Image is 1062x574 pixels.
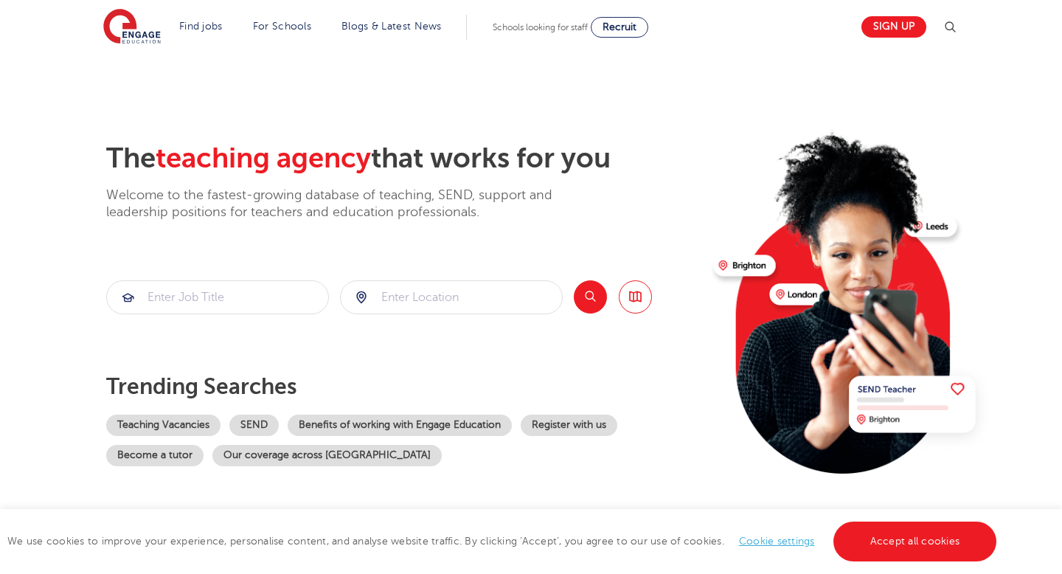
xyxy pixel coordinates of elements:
[179,21,223,32] a: Find jobs
[106,415,221,436] a: Teaching Vacancies
[521,415,617,436] a: Register with us
[103,9,161,46] img: Engage Education
[288,415,512,436] a: Benefits of working with Engage Education
[106,142,701,176] h2: The that works for you
[739,536,815,547] a: Cookie settings
[603,21,636,32] span: Recruit
[106,280,329,314] div: Submit
[106,373,701,400] p: Trending searches
[7,536,1000,547] span: We use cookies to improve your experience, personalise content, and analyse website traffic. By c...
[106,187,593,221] p: Welcome to the fastest-growing database of teaching, SEND, support and leadership positions for t...
[861,16,926,38] a: Sign up
[591,17,648,38] a: Recruit
[156,142,371,174] span: teaching agency
[106,445,204,466] a: Become a tutor
[107,281,328,314] input: Submit
[341,281,562,314] input: Submit
[341,21,442,32] a: Blogs & Latest News
[340,280,563,314] div: Submit
[229,415,279,436] a: SEND
[493,22,588,32] span: Schools looking for staff
[833,522,997,561] a: Accept all cookies
[253,21,311,32] a: For Schools
[574,280,607,314] button: Search
[212,445,442,466] a: Our coverage across [GEOGRAPHIC_DATA]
